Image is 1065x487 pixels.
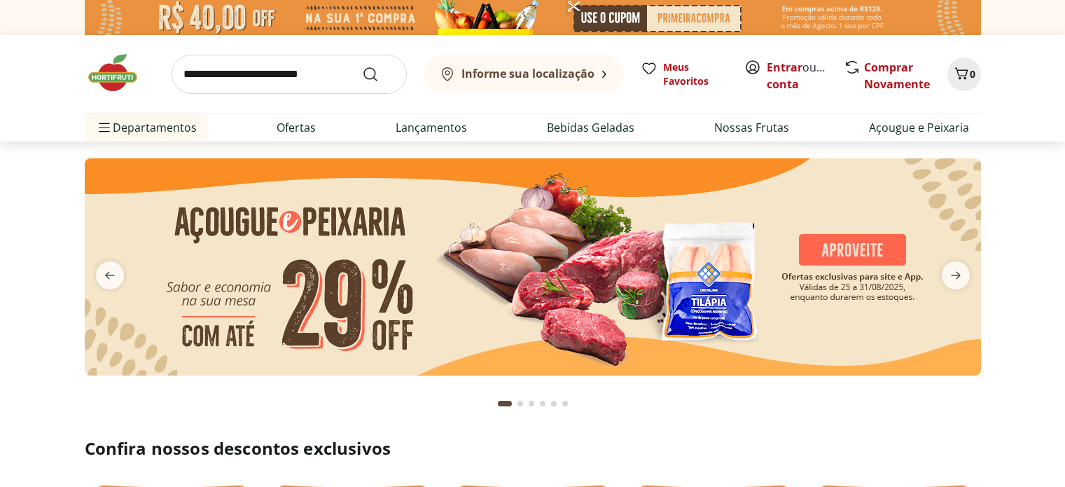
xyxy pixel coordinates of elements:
a: Comprar Novamente [864,60,930,92]
b: Informe sua localização [461,66,594,81]
img: Hortifruti [85,52,155,94]
a: Nossas Frutas [714,119,789,136]
button: previous [85,261,135,289]
button: Go to page 5 from fs-carousel [548,387,559,420]
button: Carrinho [947,57,981,91]
button: Go to page 4 from fs-carousel [537,387,548,420]
span: Departamentos [96,111,197,144]
h2: Confira nossos descontos exclusivos [85,437,981,460]
span: Meus Favoritos [663,60,728,88]
a: Lançamentos [396,119,467,136]
button: Go to page 2 from fs-carousel [515,387,526,420]
a: Criar conta [767,60,844,92]
a: Entrar [767,60,802,75]
input: search [172,55,407,94]
span: ou [767,59,829,92]
img: açougue [85,158,981,376]
button: Informe sua localização [424,55,624,94]
span: 0 [970,67,975,81]
a: Bebidas Geladas [547,119,634,136]
button: Current page from fs-carousel [495,387,515,420]
button: Menu [96,111,113,144]
a: Ofertas [277,119,316,136]
button: Go to page 6 from fs-carousel [559,387,571,420]
button: Go to page 3 from fs-carousel [526,387,537,420]
a: Meus Favoritos [641,60,728,88]
button: Submit Search [362,66,396,83]
a: Açougue e Peixaria [869,119,969,136]
button: next [931,261,981,289]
